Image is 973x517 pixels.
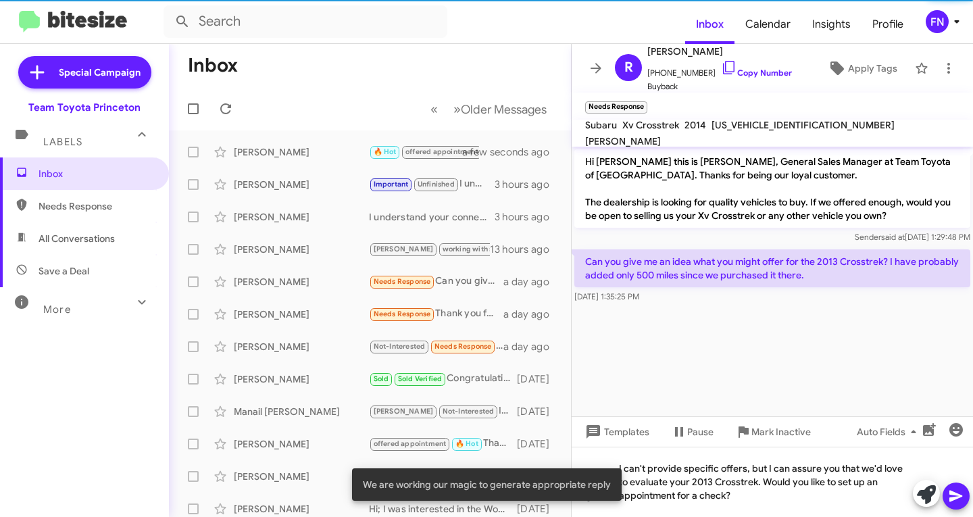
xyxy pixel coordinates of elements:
[503,307,560,321] div: a day ago
[234,275,369,289] div: [PERSON_NAME]
[369,436,517,451] div: Thank you
[234,502,369,516] div: [PERSON_NAME]
[28,101,141,114] div: Team Toyota Princeton
[369,144,479,159] div: I understand you're looking for a new Prius with similar payments. While I can't discuss pricing,...
[572,447,973,517] div: I can't provide specific offers, but I can assure you that we'd love to evaluate your 2013 Crosst...
[430,101,438,118] span: «
[647,59,792,80] span: [PHONE_NUMBER]
[43,136,82,148] span: Labels
[801,5,862,44] a: Insights
[443,407,495,416] span: Not-Interested
[234,437,369,451] div: [PERSON_NAME]
[503,340,560,353] div: a day ago
[816,56,908,80] button: Apply Tags
[369,241,490,257] div: I would like to know if the vehicle is in stock
[369,274,503,289] div: Can you give me an idea what you might offer for the 2013 Crosstrek? I have probably added only 5...
[684,119,706,131] span: 2014
[862,5,914,44] a: Profile
[234,243,369,256] div: [PERSON_NAME]
[582,420,649,444] span: Templates
[461,102,547,117] span: Older Messages
[517,437,560,451] div: [DATE]
[418,180,455,189] span: Unfinished
[374,439,447,448] span: offered appointment
[687,420,714,444] span: Pause
[374,342,426,351] span: Not-Interested
[724,420,822,444] button: Mark Inactive
[374,245,434,253] span: [PERSON_NAME]
[881,232,905,242] span: said at
[234,210,369,224] div: [PERSON_NAME]
[59,66,141,79] span: Special Campaign
[374,277,431,286] span: Needs Response
[234,405,369,418] div: Manail [PERSON_NAME]
[574,291,639,301] span: [DATE] 1:35:25 PM
[926,10,949,33] div: FN
[188,55,238,76] h1: Inbox
[574,249,970,287] p: Can you give me an idea what you might offer for the 2013 Crosstrek? I have probably added only 5...
[39,232,115,245] span: All Conversations
[624,57,633,78] span: R
[369,176,495,192] div: I understand your concerns. We’d love to help you explore options that fit your budget. How about...
[622,119,679,131] span: Xv Crosstrek
[914,10,958,33] button: FN
[517,405,560,418] div: [DATE]
[374,407,434,416] span: [PERSON_NAME]
[846,420,932,444] button: Auto Fields
[455,439,478,448] span: 🔥 Hot
[857,420,922,444] span: Auto Fields
[398,374,443,383] span: Sold Verified
[445,95,555,123] button: Next
[453,101,461,118] span: »
[585,119,617,131] span: Subaru
[495,178,560,191] div: 3 hours ago
[660,420,724,444] button: Pause
[234,145,369,159] div: [PERSON_NAME]
[585,135,661,147] span: [PERSON_NAME]
[39,264,89,278] span: Save a Deal
[734,5,801,44] a: Calendar
[855,232,970,242] span: Sender [DATE] 1:29:48 PM
[234,372,369,386] div: [PERSON_NAME]
[574,149,970,228] p: Hi [PERSON_NAME] this is [PERSON_NAME], General Sales Manager at Team Toyota of [GEOGRAPHIC_DATA]...
[18,56,151,89] a: Special Campaign
[443,245,507,253] span: working with sales
[164,5,447,38] input: Search
[39,199,153,213] span: Needs Response
[363,478,611,491] span: We are working our magic to generate appropriate reply
[434,342,492,351] span: Needs Response
[234,307,369,321] div: [PERSON_NAME]
[423,95,555,123] nav: Page navigation example
[234,340,369,353] div: [PERSON_NAME]
[369,403,517,419] div: It's a federal incentive which dealerships shouldn't be refusing to process
[374,180,409,189] span: Important
[234,470,369,483] div: [PERSON_NAME]
[374,147,397,156] span: 🔥 Hot
[374,374,389,383] span: Sold
[572,420,660,444] button: Templates
[479,145,560,159] div: a few seconds ago
[422,95,446,123] button: Previous
[848,56,897,80] span: Apply Tags
[369,371,517,387] div: Congratulations on your purchase! Many happy miles!
[374,310,431,318] span: Needs Response
[503,275,560,289] div: a day ago
[490,243,560,256] div: 13 hours ago
[647,43,792,59] span: [PERSON_NAME]
[43,303,71,316] span: More
[39,167,153,180] span: Inbox
[369,210,495,224] div: I understand your connection to your Tundra! We can definitely discuss purchasing your vehicle an...
[369,306,503,322] div: Thank you for reaching out and hope you're well!!
[751,420,811,444] span: Mark Inactive
[712,119,895,131] span: [US_VEHICLE_IDENTIFICATION_NUMBER]
[685,5,734,44] a: Inbox
[585,101,647,114] small: Needs Response
[647,80,792,93] span: Buyback
[721,68,792,78] a: Copy Number
[234,178,369,191] div: [PERSON_NAME]
[517,372,560,386] div: [DATE]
